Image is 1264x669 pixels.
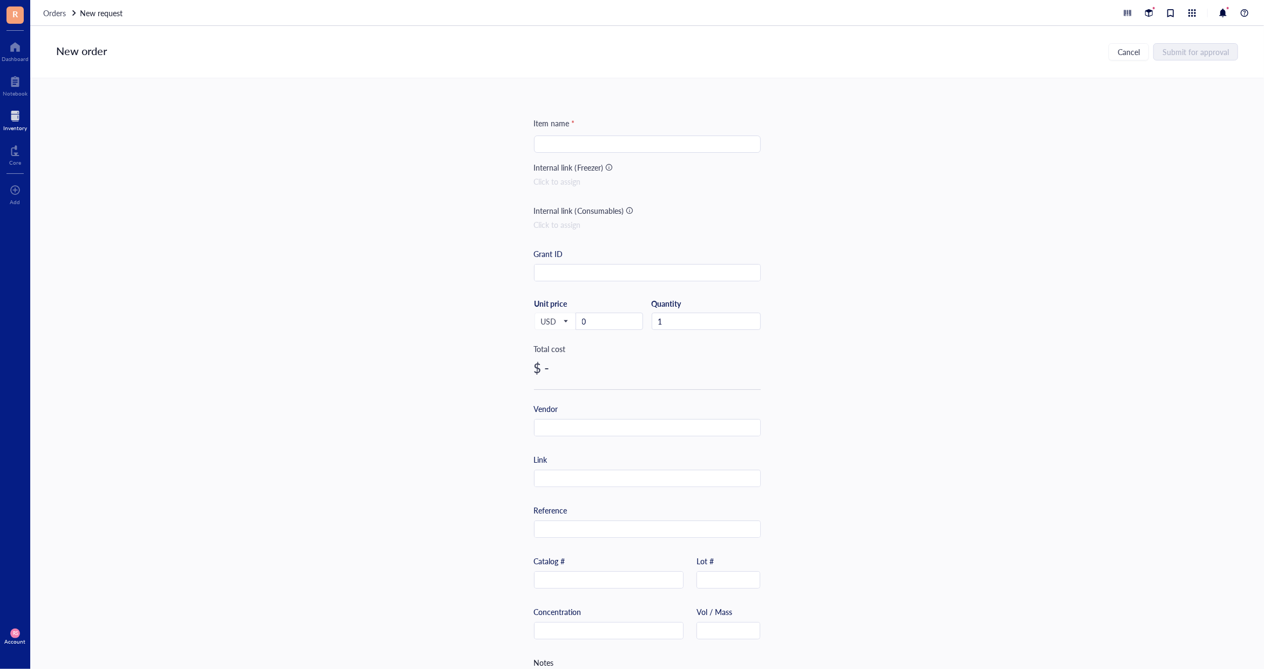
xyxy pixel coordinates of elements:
[534,606,582,618] div: Concentration
[9,159,21,166] div: Core
[534,219,761,231] div: Click to assign
[534,555,565,567] div: Catalog #
[2,56,29,62] div: Dashboard
[1108,43,1149,60] button: Cancel
[3,125,27,131] div: Inventory
[534,359,761,376] div: $ -
[534,205,624,217] div: Internal link (Consumables)
[535,299,602,308] div: Unit price
[2,38,29,62] a: Dashboard
[534,403,558,415] div: Vendor
[12,7,18,21] span: R
[12,631,17,636] span: RS
[3,107,27,131] a: Inventory
[534,117,575,129] div: Item name
[541,316,567,326] span: USD
[534,248,563,260] div: Grant ID
[534,343,761,355] div: Total cost
[3,73,28,97] a: Notebook
[534,161,603,173] div: Internal link (Freezer)
[534,504,567,516] div: Reference
[43,8,66,18] span: Orders
[697,555,714,567] div: Lot #
[1153,43,1238,60] button: Submit for approval
[697,606,732,618] div: Vol / Mass
[652,299,761,308] div: Quantity
[534,454,547,465] div: Link
[56,43,107,60] div: New order
[80,7,125,19] a: New request
[534,175,761,187] div: Click to assign
[10,199,21,205] div: Add
[3,90,28,97] div: Notebook
[534,657,554,668] div: Notes
[1118,48,1140,56] span: Cancel
[43,7,78,19] a: Orders
[9,142,21,166] a: Core
[5,638,26,645] div: Account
